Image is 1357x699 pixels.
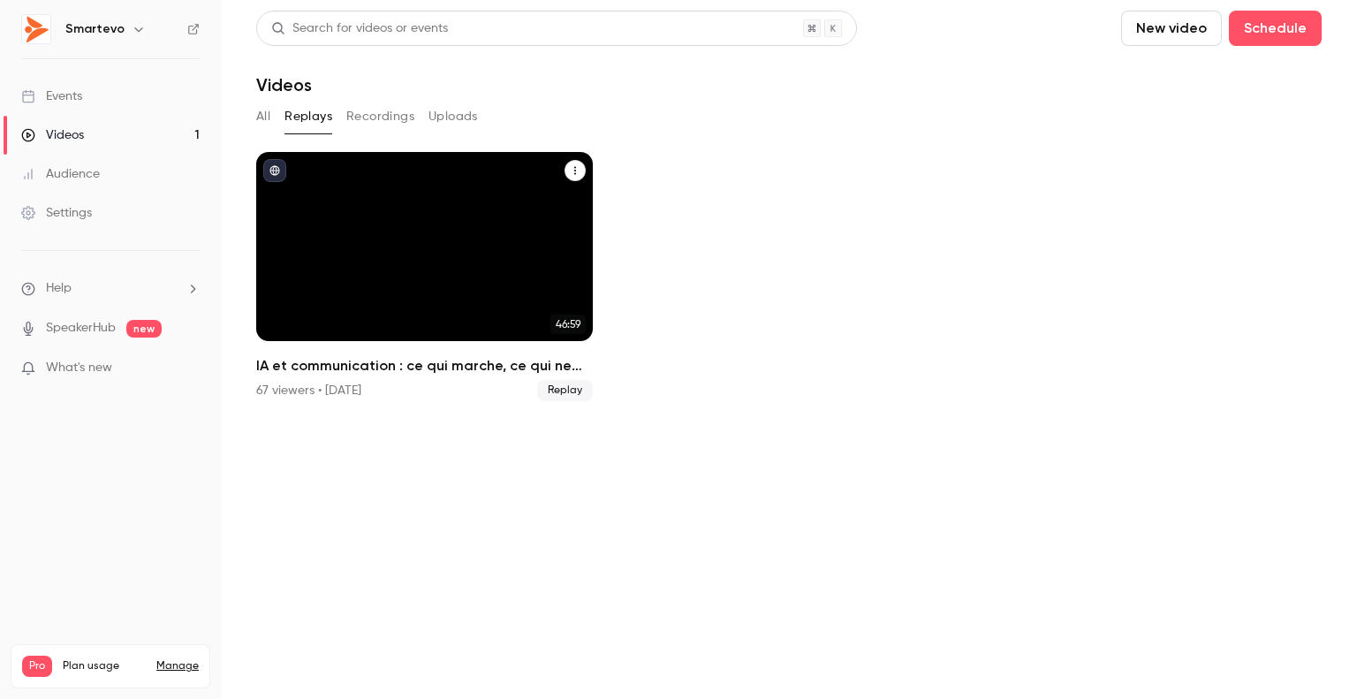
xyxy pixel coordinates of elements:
[263,159,286,182] button: published
[65,20,125,38] h6: Smartevo
[256,103,270,131] button: All
[21,165,100,183] div: Audience
[537,380,593,401] span: Replay
[46,359,112,377] span: What's new
[284,103,332,131] button: Replays
[256,152,593,401] li: IA et communication : ce qui marche, ce qui ne marche pas...du brief à la publication ?
[1121,11,1222,46] button: New video
[22,15,50,43] img: Smartevo
[126,320,162,338] span: new
[346,103,414,131] button: Recordings
[21,87,82,105] div: Events
[256,74,312,95] h1: Videos
[256,152,593,401] a: 46:59IA et communication : ce qui marche, ce qui ne marche pas...du brief à la publication ?67 vi...
[46,319,116,338] a: SpeakerHub
[256,11,1322,688] section: Videos
[21,279,200,298] li: help-dropdown-opener
[156,659,199,673] a: Manage
[21,126,84,144] div: Videos
[428,103,478,131] button: Uploads
[271,19,448,38] div: Search for videos or events
[256,382,361,399] div: 67 viewers • [DATE]
[256,355,593,376] h2: IA et communication : ce qui marche, ce qui ne marche pas...du brief à la publication ?
[22,656,52,677] span: Pro
[550,315,586,334] span: 46:59
[46,279,72,298] span: Help
[256,152,1322,401] ul: Videos
[1229,11,1322,46] button: Schedule
[63,659,146,673] span: Plan usage
[21,204,92,222] div: Settings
